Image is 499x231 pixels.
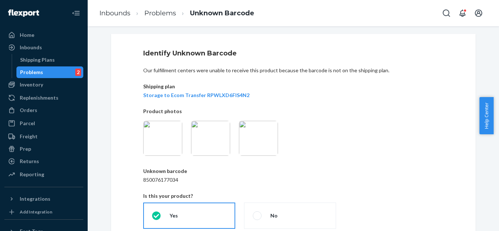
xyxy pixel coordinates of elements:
[69,6,83,20] button: Close Navigation
[20,145,31,153] div: Prep
[99,9,130,17] a: Inbounds
[20,94,58,101] div: Replenishments
[94,3,260,24] ol: breadcrumbs
[143,108,443,115] p: Product photos
[20,209,52,215] div: Add Integration
[4,92,83,104] a: Replenishments
[4,118,83,129] a: Parcel
[16,66,84,78] a: Problems2
[4,29,83,41] a: Home
[20,44,42,51] div: Inbounds
[75,69,81,76] div: 2
[471,6,486,20] button: Open account menu
[16,54,84,66] a: Shipping Plans
[15,5,41,12] span: Soporte
[190,9,254,17] a: Unknown Barcode
[439,6,454,20] button: Open Search Box
[143,49,443,58] h1: Identify Unknown Barcode
[8,9,39,17] img: Flexport logo
[20,171,44,178] div: Reporting
[191,121,230,156] img: a2f578ed-f4ff-454e-94b3-3e462c873d11.jpg
[20,81,43,88] div: Inventory
[239,121,278,156] img: 33b7b576-0a80-4a18-9aa7-152329621e9c.jpg
[143,192,443,200] p: Is this your product?
[144,9,176,17] a: Problems
[143,92,443,99] a: Storage to Ecom Transfer RPWLXD6FIS4N2
[143,176,443,184] p: 850076177034
[4,208,83,216] a: Add Integration
[169,212,178,219] div: Yes
[20,107,37,114] div: Orders
[20,120,35,127] div: Parcel
[20,31,34,39] div: Home
[20,158,39,165] div: Returns
[20,195,50,203] div: Integrations
[20,133,38,140] div: Freight
[4,155,83,167] a: Returns
[143,67,443,74] p: Our fulfillment centers were unable to receive this product because the barcode is not on the shi...
[479,97,494,134] button: Help Center
[4,131,83,142] a: Freight
[4,104,83,116] a: Orders
[143,83,443,90] p: Shipping plan
[20,69,43,76] div: Problems
[4,143,83,155] a: Prep
[4,169,83,180] a: Reporting
[455,6,470,20] button: Open notifications
[4,42,83,53] a: Inbounds
[20,56,55,63] div: Shipping Plans
[4,193,83,205] button: Integrations
[143,168,443,175] p: Unknown barcode
[143,121,182,156] img: 5d9a47da-67a2-4512-8f80-a3928ac04611.jpg
[270,212,278,219] div: No
[4,79,83,91] a: Inventory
